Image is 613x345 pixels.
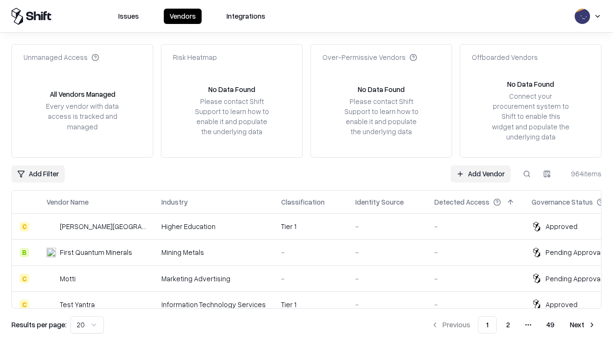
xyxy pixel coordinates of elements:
[355,299,419,310] div: -
[208,84,255,94] div: No Data Found
[358,84,405,94] div: No Data Found
[20,299,29,309] div: C
[281,221,340,231] div: Tier 1
[60,299,95,310] div: Test Yantra
[322,52,417,62] div: Over-Permissive Vendors
[451,165,511,183] a: Add Vendor
[173,52,217,62] div: Risk Heatmap
[46,274,56,283] img: Motti
[545,247,602,257] div: Pending Approval
[50,89,115,99] div: All Vendors Managed
[532,197,593,207] div: Governance Status
[563,169,602,179] div: 964 items
[564,316,602,333] button: Next
[545,221,578,231] div: Approved
[355,221,419,231] div: -
[11,320,67,330] p: Results per page:
[60,274,76,284] div: Motti
[355,247,419,257] div: -
[60,247,132,257] div: First Quantum Minerals
[281,274,340,284] div: -
[46,299,56,309] img: Test Yantra
[20,222,29,231] div: C
[507,79,554,89] div: No Data Found
[46,222,56,231] img: Reichman University
[164,9,202,24] button: Vendors
[46,197,89,207] div: Vendor Name
[355,274,419,284] div: -
[341,96,421,137] div: Please contact Shift Support to learn how to enable it and populate the underlying data
[23,52,99,62] div: Unmanaged Access
[161,221,266,231] div: Higher Education
[281,247,340,257] div: -
[472,52,538,62] div: Offboarded Vendors
[478,316,497,333] button: 1
[545,274,602,284] div: Pending Approval
[281,299,340,310] div: Tier 1
[161,247,266,257] div: Mining Metals
[434,247,516,257] div: -
[281,197,325,207] div: Classification
[43,101,122,131] div: Every vendor with data access is tracked and managed
[491,91,570,142] div: Connect your procurement system to Shift to enable this widget and populate the underlying data
[46,248,56,257] img: First Quantum Minerals
[221,9,271,24] button: Integrations
[434,197,489,207] div: Detected Access
[11,165,65,183] button: Add Filter
[539,316,562,333] button: 49
[499,316,518,333] button: 2
[434,274,516,284] div: -
[545,299,578,310] div: Approved
[161,299,266,310] div: Information Technology Services
[60,221,146,231] div: [PERSON_NAME][GEOGRAPHIC_DATA]
[20,274,29,283] div: C
[434,221,516,231] div: -
[161,274,266,284] div: Marketing Advertising
[192,96,272,137] div: Please contact Shift Support to learn how to enable it and populate the underlying data
[425,316,602,333] nav: pagination
[113,9,145,24] button: Issues
[20,248,29,257] div: B
[355,197,404,207] div: Identity Source
[161,197,188,207] div: Industry
[434,299,516,310] div: -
